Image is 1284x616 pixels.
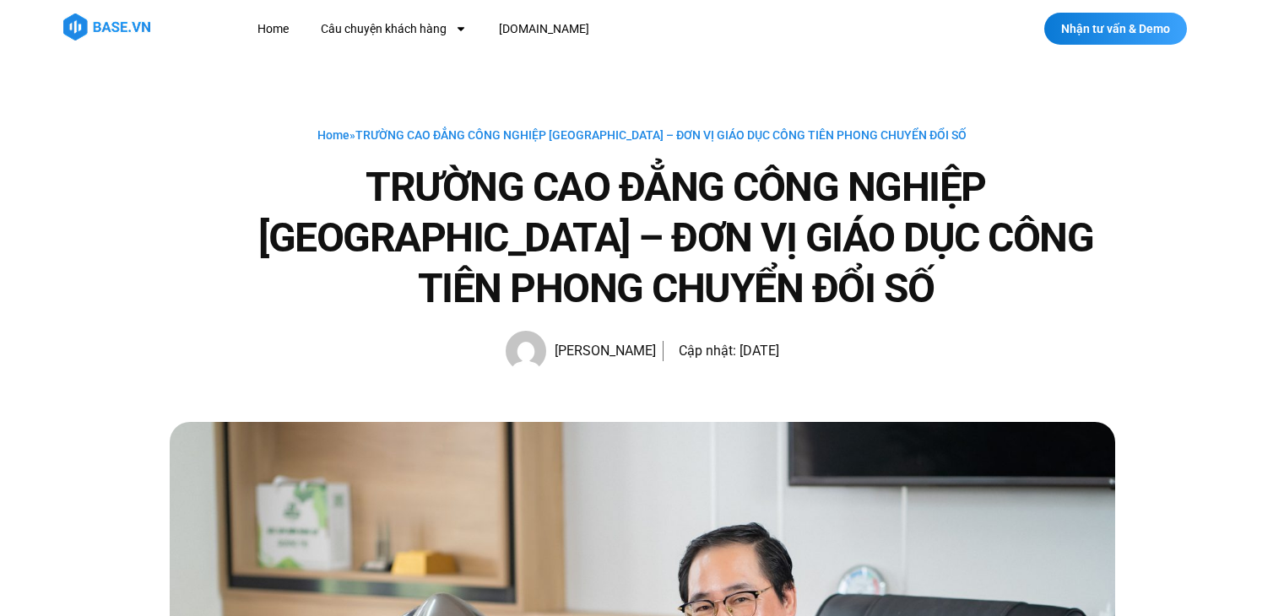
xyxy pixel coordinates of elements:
[355,128,967,142] span: TRƯỜNG CAO ĐẲNG CÔNG NGHIỆP [GEOGRAPHIC_DATA] – ĐƠN VỊ GIÁO DỤC CÔNG TIÊN PHONG CHUYỂN ĐỔI SỐ
[308,14,479,45] a: Câu chuyện khách hàng
[740,343,779,359] time: [DATE]
[486,14,602,45] a: [DOMAIN_NAME]
[506,331,546,371] img: Picture of Hạnh Hoàng
[546,339,656,363] span: [PERSON_NAME]
[245,14,301,45] a: Home
[317,128,349,142] a: Home
[506,331,656,371] a: Picture of Hạnh Hoàng [PERSON_NAME]
[679,343,736,359] span: Cập nhật:
[245,14,899,45] nav: Menu
[317,128,967,142] span: »
[1044,13,1187,45] a: Nhận tư vấn & Demo
[237,162,1115,314] h1: TRƯỜNG CAO ĐẲNG CÔNG NGHIỆP [GEOGRAPHIC_DATA] – ĐƠN VỊ GIÁO DỤC CÔNG TIÊN PHONG CHUYỂN ĐỔI SỐ
[1061,23,1170,35] span: Nhận tư vấn & Demo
